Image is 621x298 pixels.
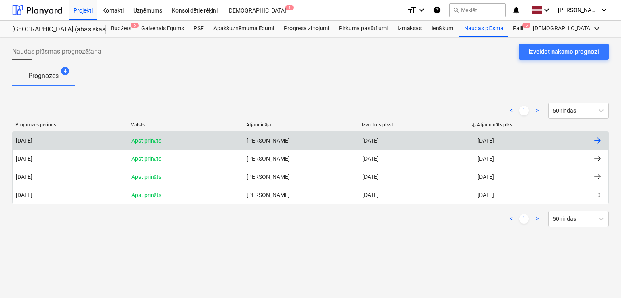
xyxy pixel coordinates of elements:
[131,136,161,145] p: Apstiprināts
[131,122,240,128] div: Valsts
[16,155,32,162] div: [DATE]
[106,21,136,37] a: Budžets5
[592,24,602,34] i: keyboard_arrow_down
[209,21,279,37] a: Apakšuzņēmuma līgumi
[393,21,427,37] a: Izmaksas
[417,5,427,15] i: keyboard_arrow_down
[12,47,101,57] span: Naudas plūsmas prognozēšana
[279,21,334,37] a: Progresa ziņojumi
[15,122,125,128] div: Prognozes periods
[246,122,355,128] div: Atjaunināja
[512,5,520,15] i: notifications
[528,21,606,37] div: [DEMOGRAPHIC_DATA]
[449,3,506,17] button: Meklēt
[477,122,586,128] div: Atjaunināts plkst
[519,214,529,224] a: Page 1 is your current page
[243,152,358,165] div: [PERSON_NAME]
[581,259,621,298] iframe: Chat Widget
[362,174,379,180] div: [DATE]
[459,21,509,37] a: Naudas plūsma
[131,173,161,181] p: Apstiprināts
[506,106,516,115] a: Previous page
[532,214,542,224] a: Next page
[506,214,516,224] a: Previous page
[427,21,459,37] a: Ienākumi
[28,71,59,81] p: Prognozes
[12,25,96,34] div: [GEOGRAPHIC_DATA] (abas ēkas - PRJ2002936 un PRJ2002937) 2601965
[136,21,189,37] a: Galvenais līgums
[61,67,69,75] span: 4
[16,137,32,144] div: [DATE]
[16,174,32,180] div: [DATE]
[334,21,393,37] a: Pirkuma pasūtījumi
[433,5,441,15] i: Zināšanu pamats
[243,134,358,147] div: [PERSON_NAME]
[362,192,379,198] div: [DATE]
[477,192,494,198] div: [DATE]
[131,191,161,199] p: Apstiprināts
[542,5,551,15] i: keyboard_arrow_down
[285,5,294,10] span: 1
[599,5,609,15] i: keyboard_arrow_down
[16,192,32,198] div: [DATE]
[189,21,209,37] a: PSF
[477,137,494,144] div: [DATE]
[131,23,139,28] span: 5
[477,155,494,162] div: [DATE]
[558,7,598,13] span: [PERSON_NAME]
[522,23,530,28] span: 5
[508,21,528,37] a: Faili5
[243,170,358,183] div: [PERSON_NAME]
[532,106,542,115] a: Next page
[528,46,599,57] div: Izveidot nākamo prognozi
[453,7,459,13] span: search
[407,5,417,15] i: format_size
[519,44,609,60] button: Izveidot nākamo prognozi
[362,155,379,162] div: [DATE]
[131,155,161,163] p: Apstiprināts
[362,137,379,144] div: [DATE]
[508,21,528,37] div: Faili
[106,21,136,37] div: Budžets
[362,122,471,128] div: Izveidots plkst
[519,106,529,115] a: Page 1 is your current page
[243,189,358,201] div: [PERSON_NAME]
[477,174,494,180] div: [DATE]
